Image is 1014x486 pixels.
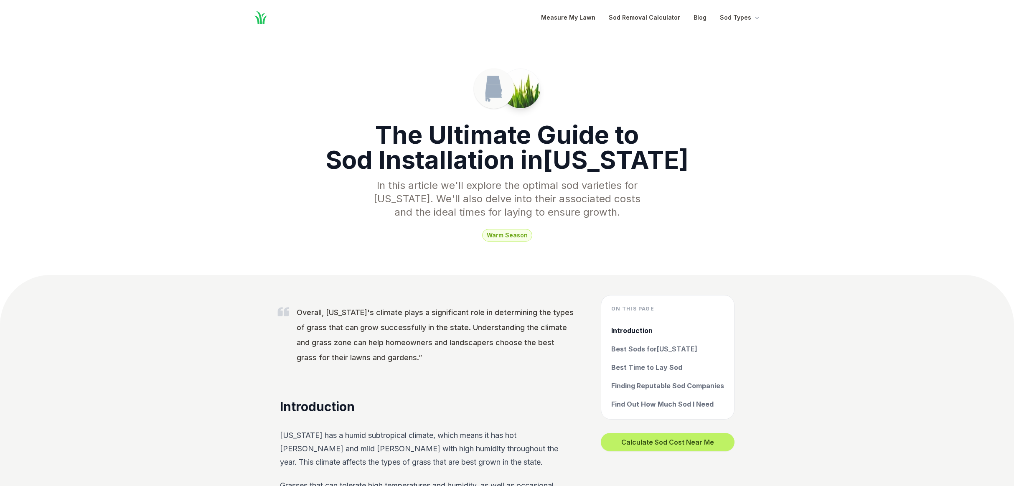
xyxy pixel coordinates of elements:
a: Find Out How Much Sod I Need [611,399,724,409]
img: Alabama state outline [480,75,507,102]
a: Best Sods for[US_STATE] [611,344,724,354]
a: Best Time to Lay Sod [611,362,724,372]
span: warm season [482,229,532,242]
a: Measure My Lawn [541,13,595,23]
button: Sod Types [720,13,761,23]
button: Calculate Sod Cost Near Me [601,433,734,451]
a: Introduction [611,326,724,336]
p: Overall, [US_STATE]'s climate plays a significant role in determining the types of grass that can... [297,305,574,365]
h4: On this page [611,305,724,312]
p: In this article we'll explore the optimal sod varieties for [US_STATE] . We'll also delve into th... [367,179,648,219]
h2: Introduction [280,399,574,415]
img: Picture of a patch of sod in Alabama [501,69,540,108]
p: [US_STATE] has a humid subtropical climate, which means it has hot [PERSON_NAME] and mild [PERSON... [280,429,574,469]
a: Blog [694,13,706,23]
a: Finding Reputable Sod Companies [611,381,724,391]
a: Sod Removal Calculator [609,13,680,23]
